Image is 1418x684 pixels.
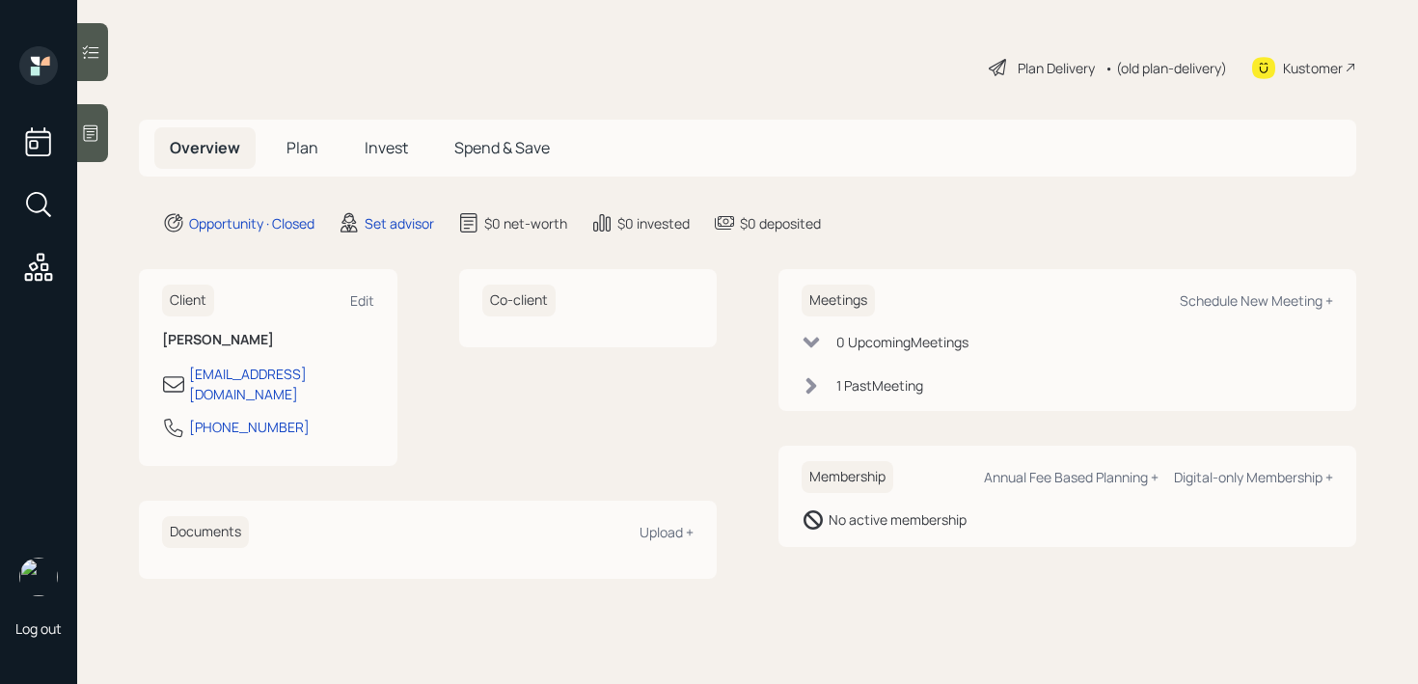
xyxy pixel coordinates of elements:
[484,213,567,233] div: $0 net-worth
[365,213,434,233] div: Set advisor
[829,509,967,530] div: No active membership
[836,375,923,396] div: 1 Past Meeting
[189,213,314,233] div: Opportunity · Closed
[1174,468,1333,486] div: Digital-only Membership +
[189,364,374,404] div: [EMAIL_ADDRESS][DOMAIN_NAME]
[984,468,1159,486] div: Annual Fee Based Planning +
[350,291,374,310] div: Edit
[1180,291,1333,310] div: Schedule New Meeting +
[170,137,240,158] span: Overview
[617,213,690,233] div: $0 invested
[162,516,249,548] h6: Documents
[19,558,58,596] img: retirable_logo.png
[836,332,968,352] div: 0 Upcoming Meeting s
[802,285,875,316] h6: Meetings
[454,137,550,158] span: Spend & Save
[740,213,821,233] div: $0 deposited
[162,332,374,348] h6: [PERSON_NAME]
[286,137,318,158] span: Plan
[1104,58,1227,78] div: • (old plan-delivery)
[162,285,214,316] h6: Client
[482,285,556,316] h6: Co-client
[15,619,62,638] div: Log out
[640,523,694,541] div: Upload +
[189,417,310,437] div: [PHONE_NUMBER]
[802,461,893,493] h6: Membership
[1283,58,1343,78] div: Kustomer
[365,137,408,158] span: Invest
[1018,58,1095,78] div: Plan Delivery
